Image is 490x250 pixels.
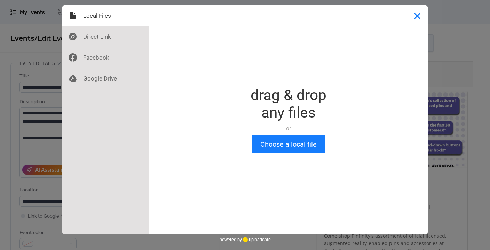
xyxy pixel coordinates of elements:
button: Choose a local file [252,135,325,153]
div: Local Files [62,5,149,26]
a: uploadcare [242,237,271,242]
div: or [251,125,326,132]
button: Close [407,5,428,26]
div: Direct Link [62,26,149,47]
div: drag & drop any files [251,86,326,121]
div: Google Drive [62,68,149,89]
div: powered by [220,234,271,245]
div: Facebook [62,47,149,68]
